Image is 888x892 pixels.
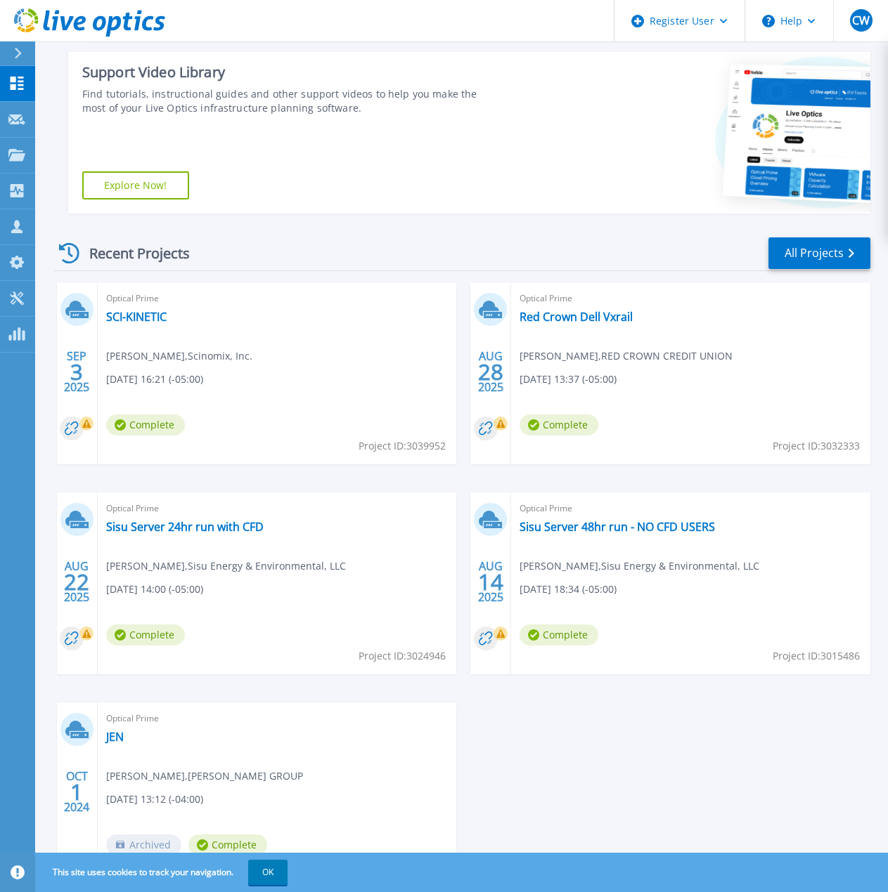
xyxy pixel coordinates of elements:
a: Sisu Server 24hr run with CFD [106,520,264,534]
div: AUG 2025 [477,346,504,398]
span: [PERSON_NAME] , RED CROWN CREDIT UNION [520,348,733,364]
span: [DATE] 13:12 (-04:00) [106,792,203,807]
button: OK [248,860,288,885]
span: Archived [106,834,181,855]
span: 3 [70,366,83,378]
span: This site uses cookies to track your navigation. [39,860,288,885]
div: OCT 2024 [63,766,90,818]
span: Complete [520,414,598,435]
a: SCI-KINETIC [106,310,167,324]
span: 1 [70,786,83,798]
span: 22 [64,576,89,588]
span: [DATE] 16:21 (-05:00) [106,372,203,387]
span: [PERSON_NAME] , Sisu Energy & Environmental, LLC [106,558,346,574]
span: Optical Prime [106,501,449,516]
span: 28 [478,366,503,378]
span: Project ID: 3024946 [359,648,446,664]
span: Project ID: 3015486 [773,648,860,664]
span: Project ID: 3032333 [773,438,860,454]
a: All Projects [768,237,870,269]
span: Optical Prime [520,501,862,516]
a: JEN [106,730,124,744]
span: Project ID: 3039952 [359,438,446,454]
span: CW [852,15,870,26]
span: Optical Prime [106,291,449,306]
span: Complete [188,834,267,855]
span: Complete [520,624,598,645]
span: Optical Prime [520,291,862,306]
div: AUG 2025 [63,556,90,608]
span: [PERSON_NAME] , [PERSON_NAME] GROUP [106,768,303,784]
span: [PERSON_NAME] , Sisu Energy & Environmental, LLC [520,558,759,574]
span: Optical Prime [106,711,449,726]
a: Explore Now! [82,171,189,199]
span: Complete [106,414,185,435]
span: [PERSON_NAME] , Scinomix, Inc. [106,348,252,364]
div: Support Video Library [82,63,499,81]
div: SEP 2025 [63,346,90,398]
span: [DATE] 13:37 (-05:00) [520,372,617,387]
a: Red Crown Dell Vxrail [520,310,633,324]
div: AUG 2025 [477,556,504,608]
div: Find tutorials, instructional guides and other support videos to help you make the most of your L... [82,87,499,115]
span: [DATE] 18:34 (-05:00) [520,582,617,597]
span: [DATE] 14:00 (-05:00) [106,582,203,597]
a: Sisu Server 48hr run - NO CFD USERS [520,520,715,534]
span: 14 [478,576,503,588]
div: Recent Projects [54,236,209,270]
span: Complete [106,624,185,645]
